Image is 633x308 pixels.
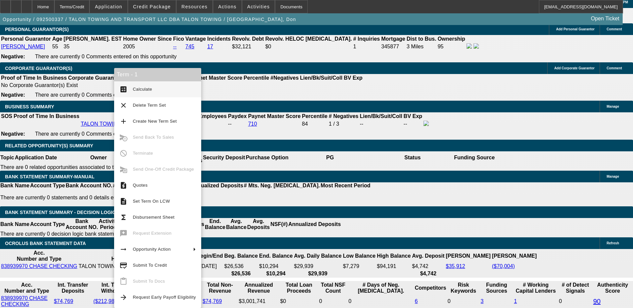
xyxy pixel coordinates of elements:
[353,36,380,42] b: # Inquiries
[133,263,167,268] span: Submit To Credit
[376,263,411,270] td: $94,191
[133,103,166,108] span: Delete Term Set
[57,151,140,164] th: Owner
[30,182,65,189] th: Account Type
[119,101,127,109] mat-icon: clear
[556,27,595,31] span: Add Personal Guarantor
[0,195,370,201] p: There are currently 0 statements and 0 details entered on this opportunity
[114,68,201,81] div: Term - 1
[54,298,73,304] a: $74,769
[119,261,127,269] mat-icon: credit_score
[294,263,342,270] td: $29,939
[247,218,270,231] th: Avg. Deposits
[1,82,365,89] td: No Corporate Guarantor(s) Exist
[447,295,480,308] td: 0
[437,43,465,50] td: 95
[343,263,376,270] td: $7,279
[244,75,269,81] b: Percentile
[415,298,418,304] a: 6
[607,27,622,31] span: Comment
[360,113,402,119] b: Lien/Bk/Suit/Coll
[588,13,622,24] a: Open Ticket
[371,151,454,164] th: Status
[302,113,327,119] b: Percentile
[35,54,177,59] span: There are currently 0 Comments entered on this opportunity
[78,250,178,262] th: Acc. Holder Name
[232,36,264,42] b: Revolv. Debt
[81,121,179,127] a: TALON TOWING AND TRANSPORT LLC
[271,75,299,81] b: #Negatives
[248,121,257,127] a: 710
[454,151,495,164] th: Funding Source
[5,241,86,246] span: OCROLUS BANK STATEMENT DATA
[265,43,352,50] td: $0
[403,120,422,128] td: --
[194,113,227,119] b: # Employees
[3,17,296,22] span: Opportunity / 092500337 / TALON TOWING AND TRANSPORT LLC DBA TALON TOWING / [GEOGRAPHIC_DATA], Don
[514,298,517,304] a: 1
[207,44,213,49] a: 17
[203,298,222,304] a: $74,769
[348,295,414,308] td: 0
[133,4,171,9] span: Credit Package
[190,182,243,189] th: Annualized Deposits
[133,199,170,204] span: Set Term On LCW
[407,36,436,42] b: Dist to Bus.
[244,182,320,189] th: # Mts. Neg. [MEDICAL_DATA].
[265,36,352,42] b: Revolv. HELOC [MEDICAL_DATA].
[232,43,264,50] td: $32,121
[319,282,347,294] th: Sum of the Total NSF Count and Total Overdraft Fee Count from Ocrolus
[133,119,177,124] span: Create New Term Set
[205,218,226,231] th: End. Balance
[30,218,65,231] th: Account Type
[64,36,122,42] b: [PERSON_NAME]. EST
[228,120,247,128] td: --
[35,92,177,98] span: There are currently 0 Comments entered on this opportunity
[119,181,127,189] mat-icon: request_quote
[447,282,480,294] th: Risk Keywords
[53,282,92,294] th: Int. Transfer Deposits
[1,295,48,307] a: 838939970 CHASE CHECKING
[1,54,25,59] b: Negative:
[248,113,300,119] b: Paynet Master Score
[480,282,513,294] th: Funding Sources
[186,36,206,42] b: Vantage
[119,213,127,221] mat-icon: functions
[190,75,242,81] b: Paynet Master Score
[224,250,258,262] th: Beg. Balance
[1,92,25,98] b: Negative:
[466,43,472,49] img: facebook-icon.png
[133,87,152,92] span: Calculate
[98,218,118,231] th: Activity Period
[218,4,237,9] span: Actions
[239,298,279,304] div: $3,001,741
[63,43,122,50] td: 35
[344,75,362,81] b: BV Exp
[445,250,491,262] th: [PERSON_NAME]
[203,151,245,164] th: Security Deposit
[593,282,632,294] th: Authenticity Score
[559,282,592,294] th: # of Detect Signals
[412,250,445,262] th: Avg. Deposit
[414,282,446,294] th: Competitors
[1,113,13,120] th: SOS
[133,183,147,188] span: Quotes
[173,36,184,42] b: Fico
[353,43,380,50] td: 1
[329,113,358,119] b: # Negatives
[119,117,127,125] mat-icon: add
[224,270,258,277] th: $26,536
[593,298,601,305] a: 90
[376,250,411,262] th: High Balance
[207,36,231,42] b: Incidents
[239,282,279,294] th: Annualized Revenue
[173,44,177,49] a: --
[93,282,141,294] th: Int. Transfer Withdrawals
[1,282,53,294] th: Acc. Number and Type
[412,263,445,270] td: $4,742
[133,215,175,220] span: Disbursement Sheet
[381,43,406,50] td: 345877
[1,250,78,262] th: Acc. Number and Type
[423,121,429,126] img: facebook-icon.png
[226,218,247,231] th: Avg. Balance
